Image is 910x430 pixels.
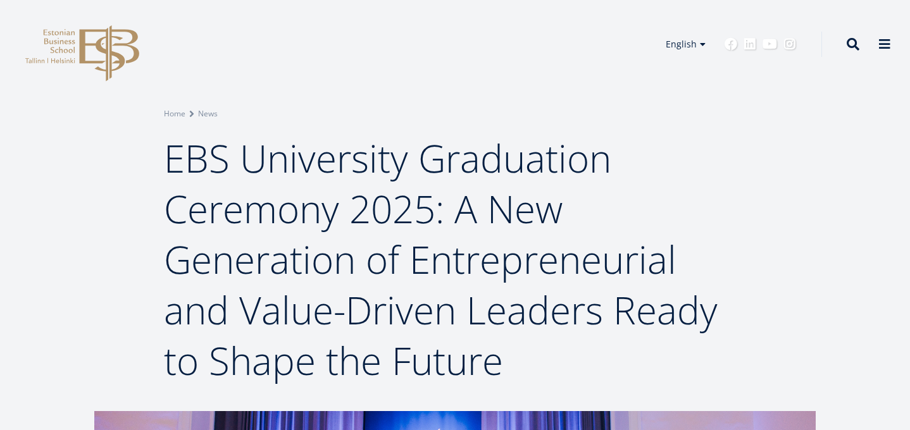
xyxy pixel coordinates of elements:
a: Youtube [763,38,777,51]
a: News [198,107,218,120]
a: Home [164,107,185,120]
a: Linkedin [744,38,756,51]
a: Instagram [783,38,796,51]
a: Facebook [725,38,737,51]
span: EBS University Graduation Ceremony 2025: A New Generation of Entrepreneurial and Value-Driven Lea... [164,132,718,386]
